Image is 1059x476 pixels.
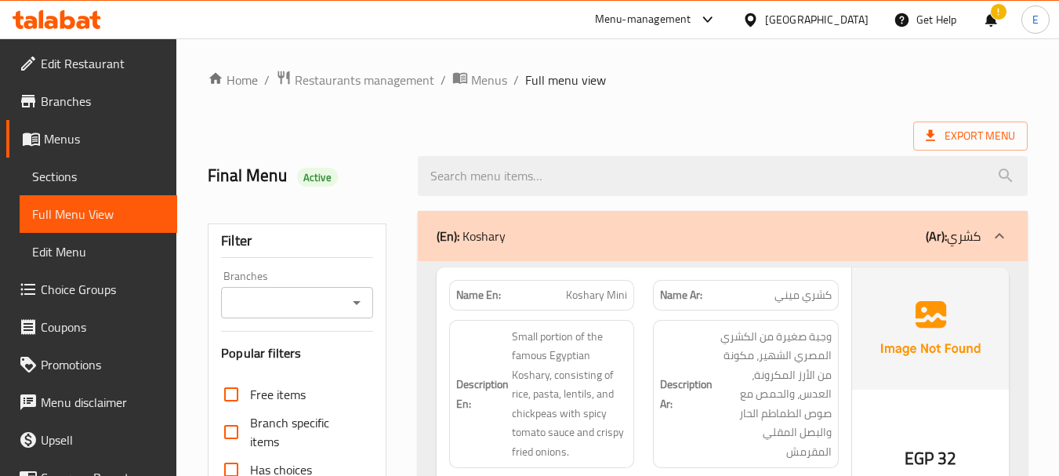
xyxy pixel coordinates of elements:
[852,267,1009,390] img: Ae5nvW7+0k+MAAAAAElFTkSuQmCC
[926,224,947,248] b: (Ar):
[208,71,258,89] a: Home
[926,126,1015,146] span: Export Menu
[6,308,177,346] a: Coupons
[513,71,519,89] li: /
[20,158,177,195] a: Sections
[20,233,177,271] a: Edit Menu
[660,375,713,413] strong: Description Ar:
[41,54,165,73] span: Edit Restaurant
[6,421,177,459] a: Upsell
[32,167,165,186] span: Sections
[221,344,372,362] h3: Popular filters
[566,287,627,303] span: Koshary Mini
[41,393,165,412] span: Menu disclaimer
[6,383,177,421] a: Menu disclaimer
[938,443,956,474] span: 32
[41,431,165,449] span: Upsell
[905,443,934,474] span: EGP
[418,156,1028,196] input: search
[41,318,165,336] span: Coupons
[41,355,165,374] span: Promotions
[6,271,177,308] a: Choice Groups
[250,413,360,451] span: Branch specific items
[512,327,628,462] span: Small portion of the famous Egyptian Koshary, consisting of rice, pasta, lentils, and chickpeas w...
[471,71,507,89] span: Menus
[716,327,832,462] span: وجبة صغيرة من الكشري المصري الشهير، مكونة من الأرز المكرونة، العدس، والحمص مع صوص الطماطم الحار و...
[926,227,981,245] p: كشري
[221,224,372,258] div: Filter
[6,346,177,383] a: Promotions
[295,71,434,89] span: Restaurants management
[41,92,165,111] span: Branches
[525,71,606,89] span: Full menu view
[346,292,368,314] button: Open
[595,10,691,29] div: Menu-management
[437,224,459,248] b: (En):
[6,45,177,82] a: Edit Restaurant
[456,287,501,303] strong: Name En:
[441,71,446,89] li: /
[208,164,398,187] h2: Final Menu
[437,227,506,245] p: Koshary
[297,168,338,187] div: Active
[41,280,165,299] span: Choice Groups
[6,82,177,120] a: Branches
[297,170,338,185] span: Active
[913,122,1028,151] span: Export Menu
[765,11,869,28] div: [GEOGRAPHIC_DATA]
[774,287,832,303] span: كشري ميني
[6,120,177,158] a: Menus
[276,70,434,90] a: Restaurants management
[20,195,177,233] a: Full Menu View
[44,129,165,148] span: Menus
[452,70,507,90] a: Menus
[264,71,270,89] li: /
[32,205,165,223] span: Full Menu View
[418,211,1028,261] div: (En): Koshary(Ar):كشري
[660,287,702,303] strong: Name Ar:
[250,385,306,404] span: Free items
[32,242,165,261] span: Edit Menu
[1032,11,1039,28] span: E
[208,70,1028,90] nav: breadcrumb
[456,375,509,413] strong: Description En:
